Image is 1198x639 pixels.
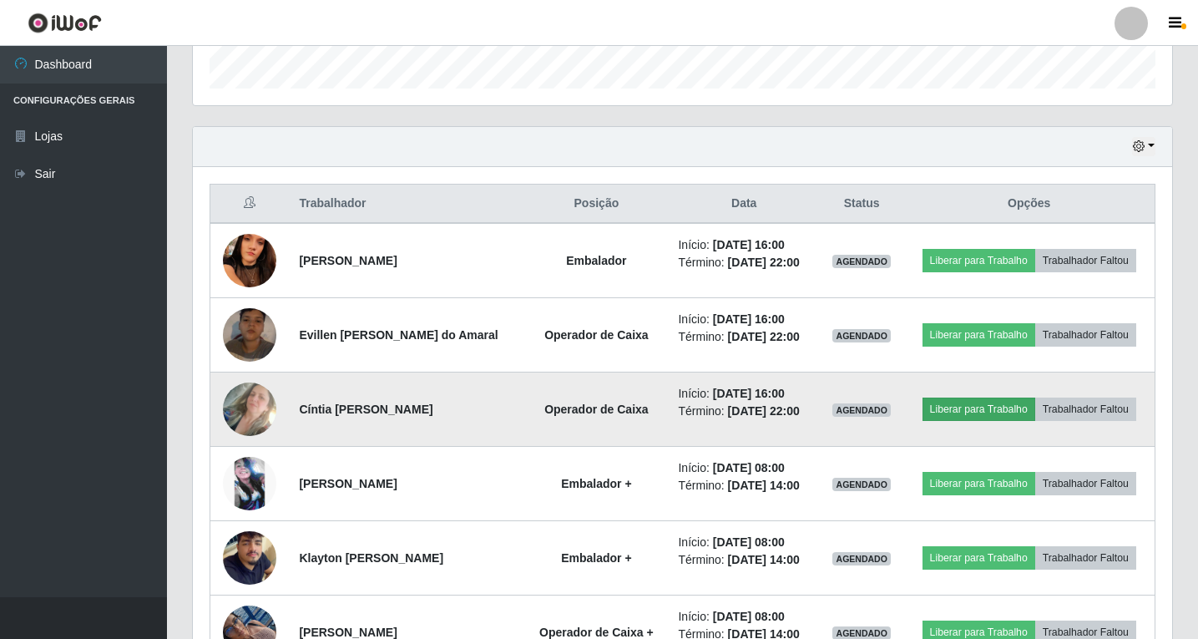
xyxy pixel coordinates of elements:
time: [DATE] 16:00 [713,312,785,326]
li: Término: [678,328,809,346]
button: Trabalhador Faltou [1035,398,1136,421]
time: [DATE] 14:00 [728,479,800,492]
span: AGENDADO [832,329,891,342]
li: Término: [678,477,809,494]
strong: [PERSON_NAME] [299,626,397,639]
span: AGENDADO [832,255,891,268]
time: [DATE] 08:00 [713,610,785,623]
strong: Embalador + [561,477,631,490]
th: Posição [524,185,668,224]
strong: Embalador [566,254,626,267]
li: Início: [678,534,809,551]
span: AGENDADO [832,403,891,417]
time: [DATE] 22:00 [728,330,800,343]
th: Opções [903,185,1155,224]
button: Trabalhador Faltou [1035,249,1136,272]
strong: Operador de Caixa + [539,626,654,639]
strong: [PERSON_NAME] [299,254,397,267]
th: Trabalhador [289,185,524,224]
button: Liberar para Trabalho [923,249,1035,272]
img: 1756831283854.jpeg [223,362,276,456]
button: Trabalhador Faltou [1035,472,1136,495]
time: [DATE] 14:00 [728,553,800,566]
time: [DATE] 22:00 [728,256,800,269]
li: Término: [678,551,809,569]
img: 1652231236130.jpeg [223,457,276,510]
li: Término: [678,254,809,271]
img: 1752843013867.jpeg [223,510,276,606]
button: Liberar para Trabalho [923,398,1035,421]
time: [DATE] 22:00 [728,404,800,418]
time: [DATE] 16:00 [713,238,785,251]
time: [DATE] 16:00 [713,387,785,400]
strong: Evillen [PERSON_NAME] do Amaral [299,328,498,342]
th: Status [820,185,903,224]
button: Liberar para Trabalho [923,323,1035,347]
img: CoreUI Logo [28,13,102,33]
li: Início: [678,608,809,626]
li: Início: [678,385,809,403]
button: Liberar para Trabalho [923,472,1035,495]
strong: Embalador + [561,551,631,565]
time: [DATE] 08:00 [713,461,785,474]
button: Trabalhador Faltou [1035,546,1136,570]
li: Início: [678,459,809,477]
img: 1751338751212.jpeg [223,287,276,383]
th: Data [668,185,819,224]
button: Liberar para Trabalho [923,546,1035,570]
span: AGENDADO [832,552,891,565]
strong: [PERSON_NAME] [299,477,397,490]
time: [DATE] 08:00 [713,535,785,549]
span: AGENDADO [832,478,891,491]
li: Início: [678,311,809,328]
li: Início: [678,236,809,254]
strong: Operador de Caixa [544,403,649,416]
img: 1755117602087.jpeg [223,201,276,320]
button: Trabalhador Faltou [1035,323,1136,347]
strong: Cíntia [PERSON_NAME] [299,403,432,416]
strong: Klayton [PERSON_NAME] [299,551,443,565]
li: Término: [678,403,809,420]
strong: Operador de Caixa [544,328,649,342]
